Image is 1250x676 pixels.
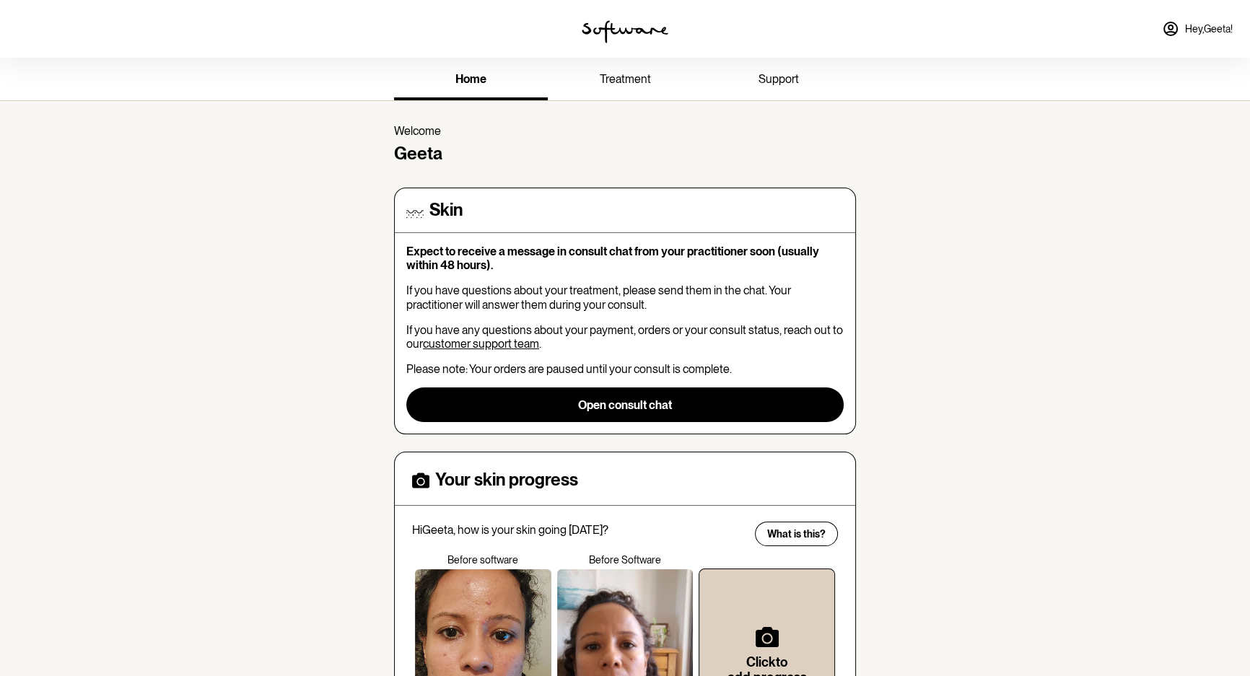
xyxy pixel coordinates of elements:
[755,522,838,546] button: What is this?
[406,245,844,272] p: Expect to receive a message in consult chat from your practitioner soon (usually within 48 hours).
[406,284,844,311] p: If you have questions about your treatment, please send them in the chat. Your practitioner will ...
[599,72,650,86] span: treatment
[759,72,799,86] span: support
[548,61,702,100] a: treatment
[1185,23,1233,35] span: Hey, Geeta !
[394,144,856,164] h4: Geeta
[455,72,486,86] span: home
[554,554,696,566] p: Before Software
[412,554,554,566] p: Before software
[702,61,856,100] a: support
[394,124,856,138] p: Welcome
[767,528,826,540] span: What is this?
[406,362,844,376] p: Please note: Your orders are paused until your consult is complete.
[435,470,578,491] h4: Your skin progress
[429,200,463,221] h4: Skin
[1153,12,1241,46] a: Hey,Geeta!
[423,337,539,351] a: customer support team
[412,523,746,537] p: Hi Geeta , how is your skin going [DATE]?
[406,323,844,351] p: If you have any questions about your payment, orders or your consult status, reach out to our .
[582,20,668,43] img: software logo
[406,387,844,422] button: Open consult chat
[394,61,548,100] a: home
